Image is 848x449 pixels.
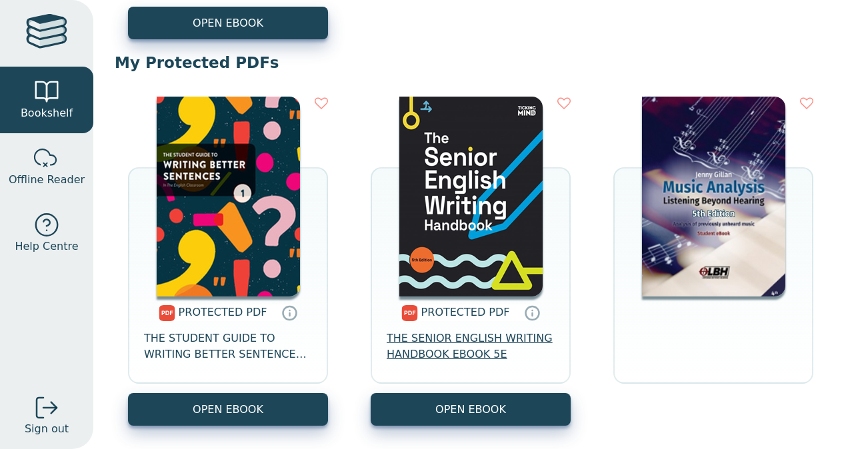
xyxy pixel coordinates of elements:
span: Offline Reader [9,172,85,188]
img: 3ba8b79e-32ac-4d6d-b2c3-e4c2ea5ba7eb.png [157,97,300,296]
span: THE STUDENT GUIDE TO WRITING BETTER SENTENCES IN THE ENGLISH CLASSROOM BOOK 1 EBOOK [144,330,312,362]
img: 25643985-9e4a-4d66-82f1-e43d7e759b84.png [399,97,543,296]
a: Protected PDFs cannot be printed, copied or shared. They can be accessed online through Education... [281,304,297,320]
a: OPEN EBOOK [128,393,328,426]
img: pdf.svg [401,305,418,321]
a: OPEN EBOOK [371,393,571,426]
span: PROTECTED PDF [421,306,510,318]
img: pdf.svg [159,305,175,321]
p: My Protected PDFs [115,53,827,73]
span: Help Centre [15,238,78,254]
span: PROTECTED PDF [179,306,267,318]
span: Bookshelf [21,105,73,121]
button: OPEN EBOOK [128,7,328,39]
img: 698eee68-e6e8-41cb-900f-d594cd2c04fb.png [642,97,785,296]
span: THE SENIOR ENGLISH WRITING HANDBOOK EBOOK 5E [387,330,555,362]
a: Protected PDFs cannot be printed, copied or shared. They can be accessed online through Education... [524,304,540,320]
span: Sign out [25,421,69,437]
